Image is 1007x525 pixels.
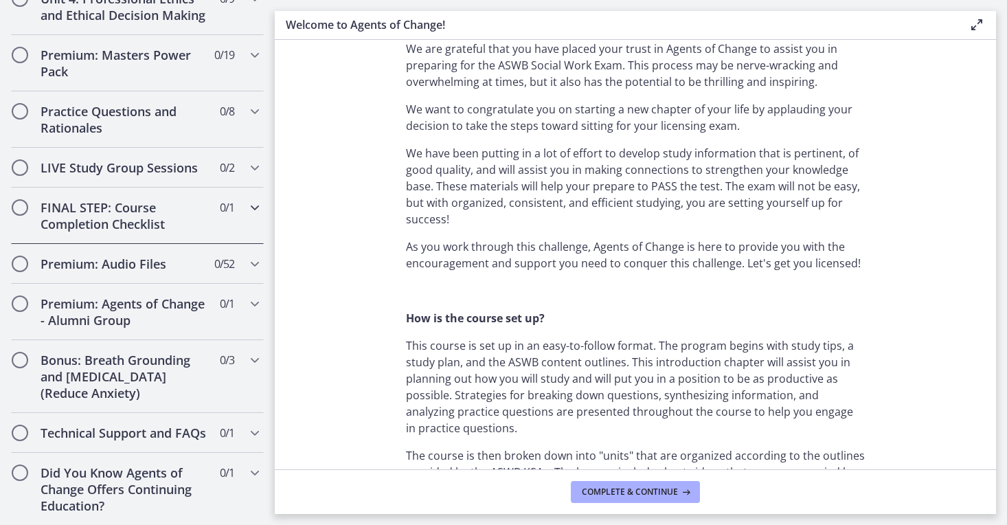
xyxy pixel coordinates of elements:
[220,103,234,120] span: 0 / 8
[214,47,234,63] span: 0 / 19
[41,47,208,80] h2: Premium: Masters Power Pack
[41,425,208,441] h2: Technical Support and FAQs
[431,235,459,258] button: Fullscreen
[286,16,947,33] h3: Welcome to Agents of Change!
[376,235,404,258] button: Mute
[220,199,234,216] span: 0 / 1
[220,465,234,481] span: 0 / 1
[406,337,865,436] p: This course is set up in an easy-to-follow format. The program begins with study tips, a study pl...
[220,425,234,441] span: 0 / 1
[214,256,234,272] span: 0 / 52
[582,487,678,498] span: Complete & continue
[41,295,208,328] h2: Premium: Agents of Change - Alumni Group
[571,481,700,503] button: Complete & continue
[406,447,865,497] p: The course is then broken down into "units" that are organized according to the outlines provided...
[406,238,865,271] p: As you work through this challenge, Agents of Change is here to provide you with the encouragemen...
[220,159,234,176] span: 0 / 2
[220,352,234,368] span: 0 / 3
[404,235,431,258] button: Show settings menu
[41,256,208,272] h2: Premium: Audio Files
[406,145,865,227] p: We have been putting in a lot of effort to develop study information that is pertinent, of good q...
[59,235,370,258] div: Playbar
[187,90,273,145] button: Play Video: c1o6hcmjueu5qasqsu00.mp4
[406,101,865,134] p: We want to congratulate you on starting a new chapter of your life by applauding your decision to...
[41,352,208,401] h2: Bonus: Breath Grounding and [MEDICAL_DATA] (Reduce Anxiety)
[406,311,545,326] strong: How is the course set up?
[41,159,208,176] h2: LIVE Study Group Sessions
[220,295,234,312] span: 0 / 1
[41,199,208,232] h2: FINAL STEP: Course Completion Checklist
[41,465,208,514] h2: Did You Know Agents of Change Offers Continuing Education?
[41,103,208,136] h2: Practice Questions and Rationales
[406,41,865,90] p: We are grateful that you have placed your trust in Agents of Change to assist you in preparing fo...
